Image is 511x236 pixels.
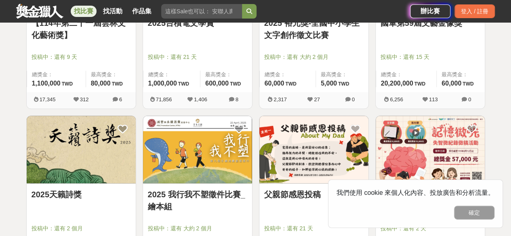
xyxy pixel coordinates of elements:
[148,224,247,233] span: 投稿中：還有 大約 2 個月
[40,96,56,102] span: 17,345
[129,6,155,17] a: 作品集
[381,53,480,61] span: 投稿中：還有 15 天
[112,81,123,87] span: TWD
[259,116,368,183] img: Cover Image
[429,96,438,102] span: 113
[314,96,320,102] span: 27
[148,71,196,79] span: 總獎金：
[265,71,311,79] span: 總獎金：
[71,6,97,17] a: 找比賽
[148,17,247,29] a: 2025台積電文學賞
[27,116,136,184] a: Cover Image
[338,81,349,87] span: TWD
[442,80,461,87] span: 60,000
[178,81,189,87] span: TWD
[265,80,284,87] span: 60,000
[381,17,480,29] a: 國軍第59屆文藝金像獎
[156,96,172,102] span: 71,856
[273,96,287,102] span: 2,317
[32,188,131,200] a: 2025天籟詩獎
[205,80,229,87] span: 600,000
[236,96,238,102] span: 8
[27,116,136,183] img: Cover Image
[454,4,495,18] div: 登入 / 註冊
[414,81,425,87] span: TWD
[321,71,364,79] span: 最高獎金：
[376,116,485,183] img: Cover Image
[454,206,494,219] button: 確定
[321,80,337,87] span: 5,000
[143,116,252,184] a: Cover Image
[336,189,494,196] span: 我們使用 cookie 來個人化內容、投放廣告和分析流量。
[381,224,480,233] span: 投稿中：還有 2 天
[148,53,247,61] span: 投稿中：還有 21 天
[32,53,131,61] span: 投稿中：還有 9 天
[62,81,73,87] span: TWD
[205,71,247,79] span: 最高獎金：
[442,71,479,79] span: 最高獎金：
[100,6,126,17] a: 找活動
[381,71,432,79] span: 總獎金：
[468,96,471,102] span: 0
[264,188,364,200] a: 父親節感恩投稿
[32,71,81,79] span: 總獎金：
[264,17,364,41] a: 2025 裕元獎-全國中小學生文字創作徵文比賽
[259,116,368,184] a: Cover Image
[80,96,89,102] span: 312
[148,80,177,87] span: 1,000,000
[32,80,61,87] span: 1,100,000
[161,4,242,19] input: 這樣Sale也可以： 安聯人壽創意銷售法募集
[148,188,247,213] a: 2025 我行我不塑徵件比賽_繪本組
[230,81,241,87] span: TWD
[119,96,122,102] span: 6
[264,53,364,61] span: 投稿中：還有 大約 2 個月
[194,96,207,102] span: 1,406
[390,96,403,102] span: 6,256
[381,80,413,87] span: 20,200,000
[91,80,111,87] span: 80,000
[32,17,131,41] a: 【114年第二十一屆雲林文化藝術獎】
[352,96,355,102] span: 0
[285,81,296,87] span: TWD
[143,116,252,183] img: Cover Image
[410,4,450,18] a: 辦比賽
[264,224,364,233] span: 投稿中：還有 21 天
[376,116,485,184] a: Cover Image
[32,224,131,233] span: 投稿中：還有 2 個月
[91,71,131,79] span: 最高獎金：
[463,81,473,87] span: TWD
